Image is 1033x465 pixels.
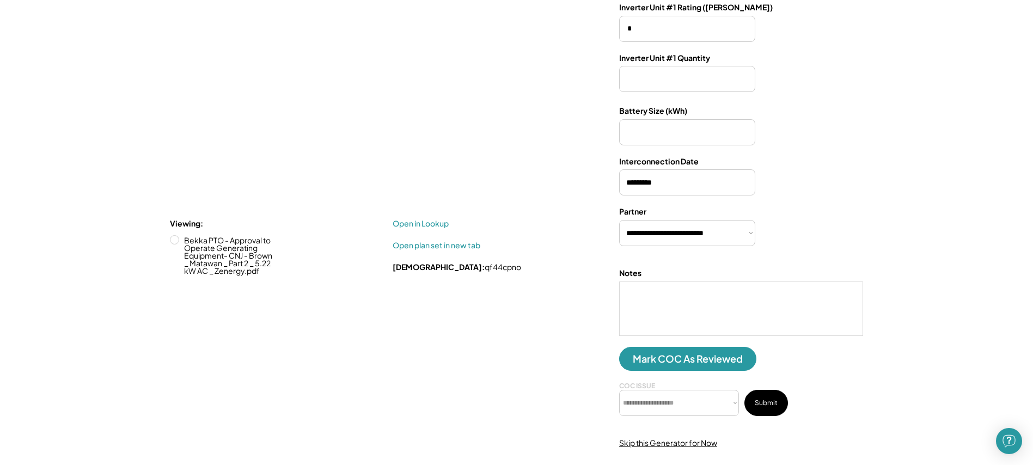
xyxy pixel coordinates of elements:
[619,206,646,217] div: Partner
[619,53,710,64] div: Inverter Unit #1 Quantity
[393,240,480,251] a: Open plan set in new tab
[619,2,773,13] div: Inverter Unit #1 Rating ([PERSON_NAME])
[181,236,279,274] label: Bekka PTO - Approval to Operate Generating Equipment- CNJ - Brown _ Matawan _ Part 2 _ 5.22 kW AC...
[170,218,203,229] div: Viewing:
[393,218,474,229] a: Open in Lookup
[619,106,687,117] div: Battery Size (kWh)
[393,262,485,272] strong: [DEMOGRAPHIC_DATA]:
[619,347,756,371] button: Mark COC As Reviewed
[996,428,1022,454] div: Open Intercom Messenger
[619,438,717,449] div: Skip this Generator for Now
[619,268,641,279] div: Notes
[744,390,788,416] button: Submit
[393,262,521,273] div: qf44cpno
[619,156,699,167] div: Interconnection Date
[619,382,655,390] div: COC ISSUE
